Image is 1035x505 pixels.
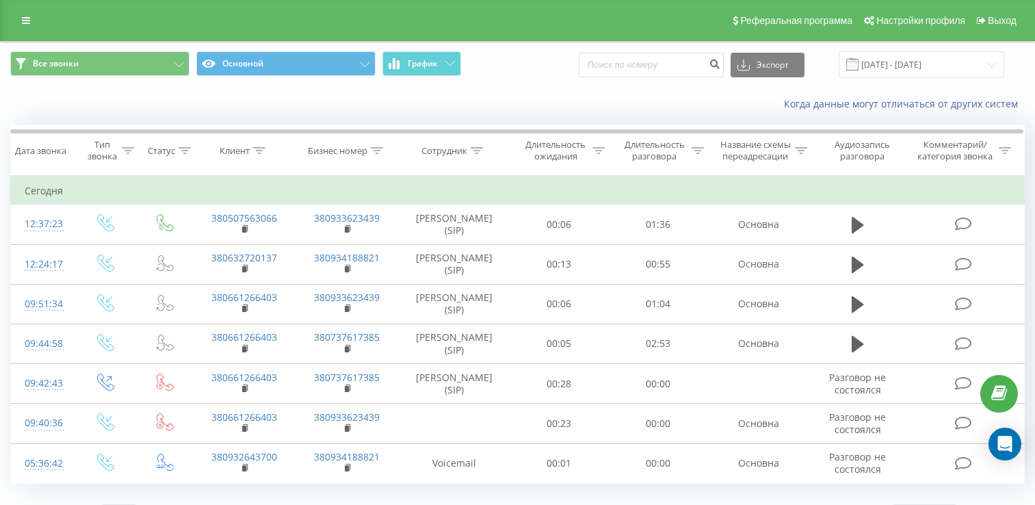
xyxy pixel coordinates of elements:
[823,139,902,162] div: Аудиозапись разговора
[33,58,79,69] span: Все звонки
[608,404,707,443] td: 00:00
[211,331,277,344] a: 380661266403
[608,364,707,404] td: 00:00
[707,284,810,324] td: Основна
[220,145,250,157] div: Клиент
[86,139,118,162] div: Тип звонка
[314,211,380,224] a: 380933623439
[510,364,609,404] td: 00:28
[421,145,467,157] div: Сотрудник
[211,450,277,463] a: 380932643700
[148,145,175,157] div: Статус
[211,251,277,264] a: 380632720137
[10,51,189,76] button: Все звонки
[399,364,510,404] td: [PERSON_NAME] (SIP)
[399,443,510,483] td: Voicemail
[510,284,609,324] td: 00:06
[308,145,367,157] div: Бизнес номер
[399,244,510,284] td: [PERSON_NAME] (SIP)
[399,284,510,324] td: [PERSON_NAME] (SIP)
[15,145,66,157] div: Дата звонка
[25,291,60,318] div: 09:51:34
[211,411,277,424] a: 380661266403
[707,404,810,443] td: Основна
[211,371,277,384] a: 380661266403
[522,139,590,162] div: Длительность ожидания
[314,331,380,344] a: 380737617385
[608,205,707,244] td: 01:36
[25,450,60,477] div: 05:36:42
[25,211,60,237] div: 12:37:23
[11,177,1025,205] td: Сегодня
[314,450,380,463] a: 380934188821
[988,15,1017,26] span: Выход
[25,331,60,357] div: 09:44:58
[608,324,707,363] td: 02:53
[211,211,277,224] a: 380507563066
[579,53,724,77] input: Поиск по номеру
[510,443,609,483] td: 00:01
[510,404,609,443] td: 00:23
[707,324,810,363] td: Основна
[314,251,380,264] a: 380934188821
[510,324,609,363] td: 00:05
[784,97,1025,110] a: Когда данные могут отличаться от других систем
[314,371,380,384] a: 380737617385
[314,291,380,304] a: 380933623439
[25,370,60,397] div: 09:42:43
[707,244,810,284] td: Основна
[382,51,461,76] button: График
[25,251,60,278] div: 12:24:17
[399,205,510,244] td: [PERSON_NAME] (SIP)
[608,244,707,284] td: 00:55
[915,139,995,162] div: Комментарий/категория звонка
[608,284,707,324] td: 01:04
[740,15,852,26] span: Реферальная программа
[510,244,609,284] td: 00:13
[211,291,277,304] a: 380661266403
[876,15,965,26] span: Настройки профиля
[608,443,707,483] td: 00:00
[399,324,510,363] td: [PERSON_NAME] (SIP)
[707,443,810,483] td: Основна
[408,59,438,68] span: График
[707,205,810,244] td: Основна
[25,410,60,437] div: 09:40:36
[731,53,804,77] button: Экспорт
[829,371,886,396] span: Разговор не состоялся
[829,411,886,436] span: Разговор не состоялся
[829,450,886,476] span: Разговор не состоялся
[314,411,380,424] a: 380933623439
[196,51,376,76] button: Основной
[720,139,791,162] div: Название схемы переадресации
[510,205,609,244] td: 00:06
[988,428,1021,461] div: Open Intercom Messenger
[620,139,688,162] div: Длительность разговора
